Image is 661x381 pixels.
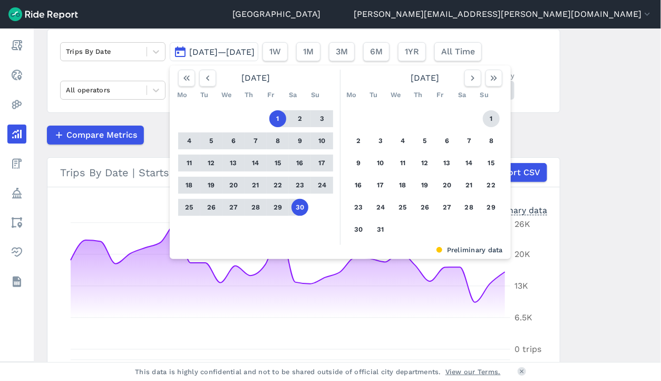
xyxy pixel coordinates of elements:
span: 3M [336,45,348,58]
button: 23 [291,177,308,194]
div: Mo [343,87,360,103]
div: Trips By Date | Starts [60,163,547,182]
button: 22 [269,177,286,194]
button: 1 [483,110,500,127]
button: 11 [394,155,411,172]
button: 27 [225,199,242,216]
button: 1 [269,110,286,127]
a: View our Terms. [445,367,501,377]
button: 25 [181,199,198,216]
div: [DATE] [343,70,507,87]
span: 1YR [405,45,419,58]
button: 11 [181,155,198,172]
button: 8 [269,132,286,149]
button: 14 [247,155,264,172]
button: 30 [350,221,367,238]
button: 30 [291,199,308,216]
button: 5 [416,132,433,149]
div: Tu [196,87,213,103]
button: 4 [181,132,198,149]
a: Report [7,36,26,55]
button: 28 [461,199,478,216]
img: Ride Report [8,7,78,21]
tspan: 0 trips [514,345,541,355]
button: 21 [461,177,478,194]
button: 1W [263,42,288,61]
button: 20 [225,177,242,194]
button: 24 [372,199,389,216]
button: 13 [225,155,242,172]
tspan: 13K [514,281,528,291]
button: 9 [291,132,308,149]
button: 7 [247,132,264,149]
a: Policy [7,184,26,203]
button: 12 [203,155,220,172]
button: 26 [203,199,220,216]
button: 27 [439,199,455,216]
span: 1W [269,45,281,58]
button: [DATE]—[DATE] [170,42,258,61]
button: 3 [372,132,389,149]
button: 17 [372,177,389,194]
button: 16 [291,155,308,172]
div: We [218,87,235,103]
span: Compare Metrics [66,129,137,141]
button: 21 [247,177,264,194]
button: 29 [483,199,500,216]
button: 1YR [398,42,426,61]
button: 5 [203,132,220,149]
a: Areas [7,213,26,232]
button: 17 [314,155,330,172]
button: 26 [416,199,433,216]
tspan: 20K [514,250,530,260]
button: 8 [483,132,500,149]
button: 20 [439,177,455,194]
div: Preliminary data [178,245,503,255]
div: [DATE] [174,70,337,87]
button: 22 [483,177,500,194]
button: 15 [269,155,286,172]
a: Fees [7,154,26,173]
a: Analyze [7,125,26,144]
button: 1M [296,42,320,61]
a: Health [7,243,26,262]
span: [DATE]—[DATE] [189,47,255,57]
div: Fr [432,87,449,103]
div: Sa [454,87,471,103]
button: 25 [394,199,411,216]
a: Realtime [7,65,26,84]
tspan: 6.5K [514,313,532,323]
button: 28 [247,199,264,216]
button: 18 [394,177,411,194]
button: 13 [439,155,455,172]
div: Su [307,87,324,103]
button: 18 [181,177,198,194]
button: 6M [363,42,390,61]
button: 29 [269,199,286,216]
span: 6M [370,45,383,58]
span: Export CSV [493,166,540,179]
button: 3 [314,110,330,127]
button: 15 [483,155,500,172]
button: 23 [350,199,367,216]
button: 19 [203,177,220,194]
a: Heatmaps [7,95,26,114]
button: Compare Metrics [47,126,144,145]
a: [GEOGRAPHIC_DATA] [232,8,320,21]
a: Datasets [7,272,26,291]
button: 2 [350,132,367,149]
button: 10 [372,155,389,172]
button: 6 [225,132,242,149]
button: 16 [350,177,367,194]
span: 1M [303,45,314,58]
div: Su [476,87,493,103]
button: 6 [439,132,455,149]
div: Tu [365,87,382,103]
button: [PERSON_NAME][EMAIL_ADDRESS][PERSON_NAME][DOMAIN_NAME] [354,8,653,21]
button: 4 [394,132,411,149]
button: All Time [434,42,482,61]
div: Fr [263,87,279,103]
button: 7 [461,132,478,149]
div: Preliminary data [480,204,547,215]
div: Th [410,87,426,103]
